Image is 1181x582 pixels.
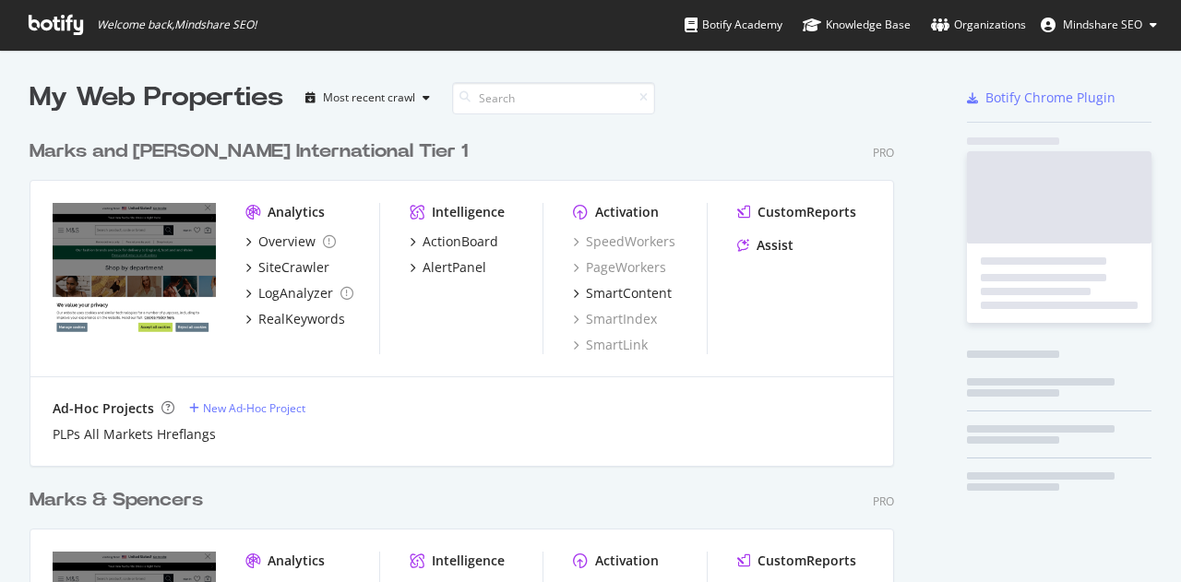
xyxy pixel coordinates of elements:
[53,399,154,418] div: Ad-Hoc Projects
[258,310,345,328] div: RealKeywords
[432,552,505,570] div: Intelligence
[803,16,911,34] div: Knowledge Base
[53,203,216,334] img: www.marksandspencer.com
[245,258,329,277] a: SiteCrawler
[1063,17,1142,32] span: Mindshare SEO
[432,203,505,221] div: Intelligence
[258,258,329,277] div: SiteCrawler
[410,232,498,251] a: ActionBoard
[245,284,353,303] a: LogAnalyzer
[30,79,283,116] div: My Web Properties
[573,232,675,251] a: SpeedWorkers
[189,400,305,416] a: New Ad-Hoc Project
[53,425,216,444] a: PLPs All Markets Hreflangs
[758,552,856,570] div: CustomReports
[203,400,305,416] div: New Ad-Hoc Project
[573,258,666,277] a: PageWorkers
[967,89,1115,107] a: Botify Chrome Plugin
[97,18,256,32] span: Welcome back, Mindshare SEO !
[323,92,415,103] div: Most recent crawl
[268,552,325,570] div: Analytics
[595,203,659,221] div: Activation
[30,138,475,165] a: Marks and [PERSON_NAME] International Tier 1
[30,138,468,165] div: Marks and [PERSON_NAME] International Tier 1
[245,232,336,251] a: Overview
[245,310,345,328] a: RealKeywords
[758,203,856,221] div: CustomReports
[985,89,1115,107] div: Botify Chrome Plugin
[410,258,486,277] a: AlertPanel
[873,493,894,509] div: Pro
[258,232,316,251] div: Overview
[30,487,210,514] a: Marks & Spencers
[737,552,856,570] a: CustomReports
[1026,10,1172,40] button: Mindshare SEO
[423,232,498,251] div: ActionBoard
[298,83,437,113] button: Most recent crawl
[757,236,793,255] div: Assist
[873,145,894,160] div: Pro
[258,284,333,303] div: LogAnalyzer
[573,336,648,354] a: SmartLink
[573,284,672,303] a: SmartContent
[452,82,655,114] input: Search
[931,16,1026,34] div: Organizations
[586,284,672,303] div: SmartContent
[423,258,486,277] div: AlertPanel
[685,16,782,34] div: Botify Academy
[573,310,657,328] a: SmartIndex
[268,203,325,221] div: Analytics
[737,203,856,221] a: CustomReports
[30,487,203,514] div: Marks & Spencers
[595,552,659,570] div: Activation
[737,236,793,255] a: Assist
